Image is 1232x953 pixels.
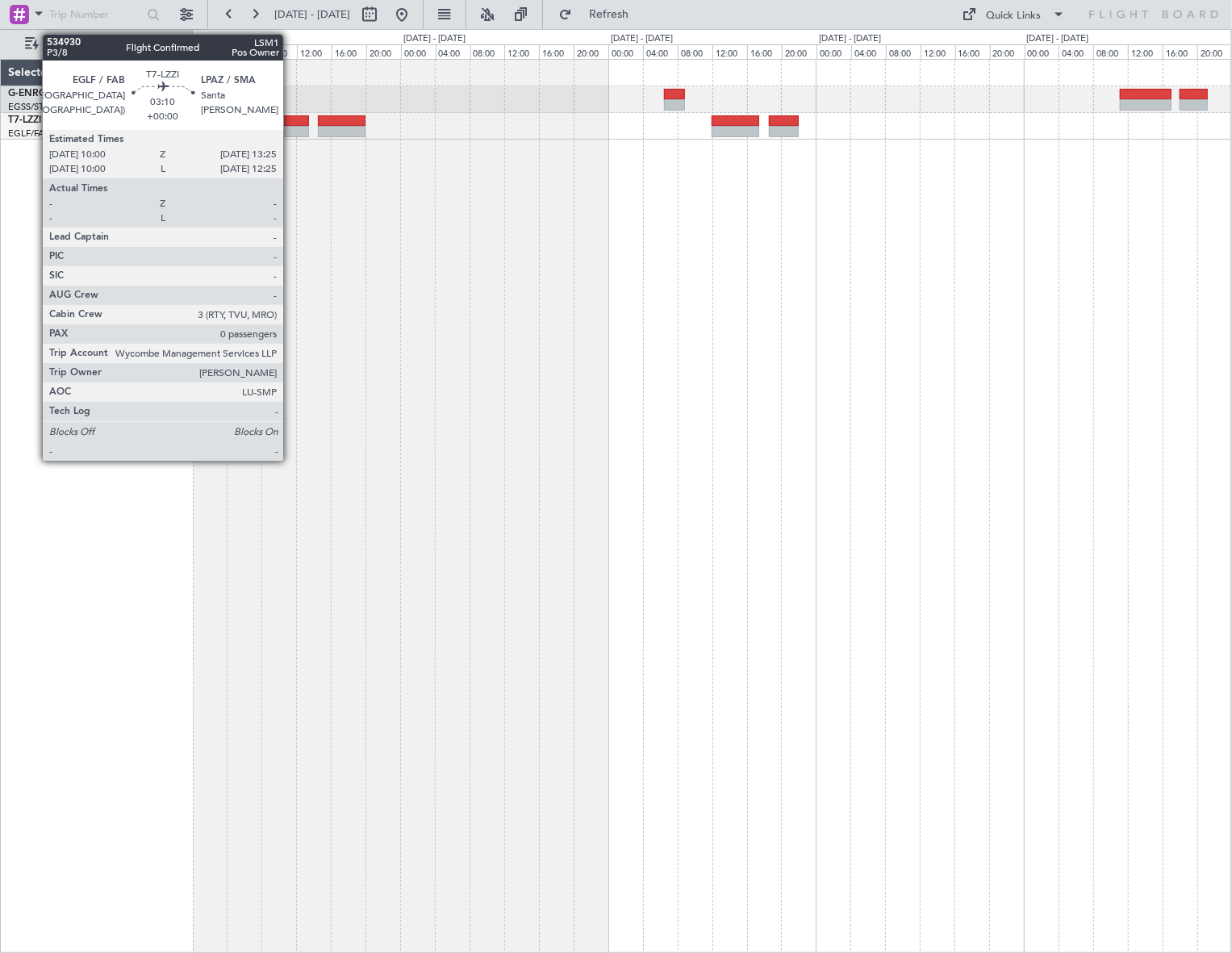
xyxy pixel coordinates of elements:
div: 20:00 [990,44,1025,59]
div: 08:00 [262,44,297,59]
div: 12:00 [921,44,955,59]
div: 04:00 [228,44,262,59]
div: 04:00 [643,44,678,59]
div: 04:00 [436,44,470,59]
div: 12:00 [297,44,332,59]
a: EGSS/STN [8,101,51,113]
button: Quick Links [954,2,1074,27]
div: 00:00 [1025,44,1059,59]
div: 08:00 [886,44,921,59]
div: 20:00 [366,44,401,59]
span: G-ENRG [8,89,46,98]
div: 12:00 [712,44,747,59]
div: 04:00 [851,44,886,59]
div: 16:00 [955,44,990,59]
div: [DATE] - [DATE] [1027,32,1089,46]
div: 00:00 [193,44,228,59]
div: 00:00 [608,44,643,59]
div: 08:00 [1093,44,1128,59]
div: 16:00 [332,44,366,59]
span: T7-LZZI [8,115,41,125]
div: 20:00 [574,44,608,59]
div: 16:00 [1163,44,1197,59]
div: 12:00 [1128,44,1163,59]
div: 20:00 [1197,44,1232,59]
div: [DATE] - [DATE] [819,32,881,46]
div: 00:00 [816,44,851,59]
input: Trip Number [49,2,142,27]
div: [DATE] - [DATE] [403,32,466,46]
a: G-ENRGPraetor 600 [8,89,100,98]
span: Refresh [575,9,643,20]
button: Only With Activity [18,31,175,57]
div: 08:00 [678,44,712,59]
a: EGLF/FAB [8,127,50,140]
span: [DATE] - [DATE] [274,7,350,22]
div: 20:00 [782,44,816,59]
div: 04:00 [1059,44,1093,59]
div: 16:00 [539,44,574,59]
div: 16:00 [747,44,782,59]
div: [DATE] - [DATE] [195,32,257,46]
div: 12:00 [504,44,539,59]
div: 00:00 [401,44,436,59]
div: [DATE] - [DATE] [611,32,673,46]
a: T7-LZZIPraetor 600 [8,115,95,125]
button: Refresh [551,2,648,27]
div: Quick Links [987,8,1042,24]
div: 08:00 [470,44,505,59]
span: Only With Activity [42,39,170,50]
